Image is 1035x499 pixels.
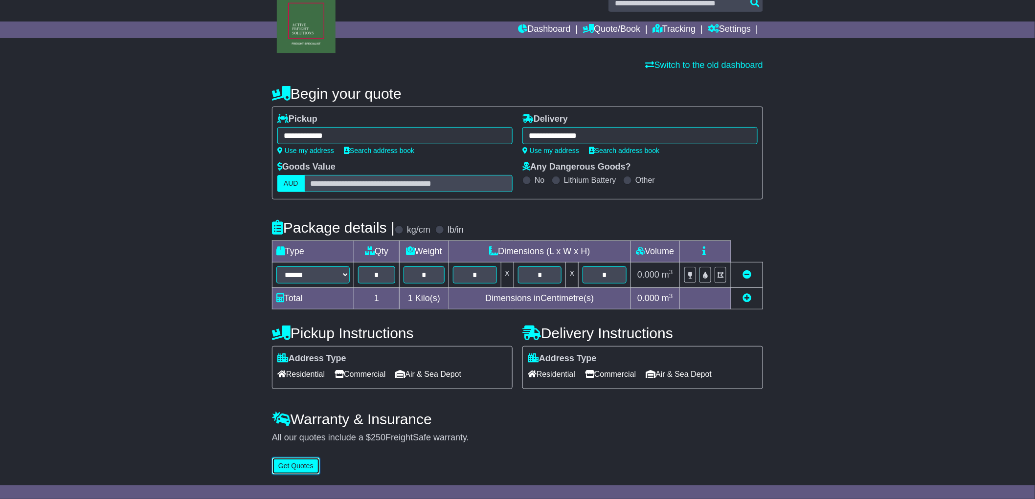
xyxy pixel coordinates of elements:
[630,241,679,262] td: Volume
[272,241,354,262] td: Type
[448,225,464,236] label: lb/in
[528,367,575,382] span: Residential
[501,262,514,288] td: x
[277,175,305,192] label: AUD
[522,114,568,125] label: Delivery
[662,293,673,303] span: m
[669,292,673,300] sup: 3
[742,270,751,280] a: Remove this item
[408,293,413,303] span: 1
[522,162,631,173] label: Any Dangerous Goods?
[277,162,336,173] label: Goods Value
[528,353,597,364] label: Address Type
[566,262,579,288] td: x
[669,268,673,276] sup: 3
[272,325,513,341] h4: Pickup Instructions
[522,147,579,154] a: Use my address
[272,457,320,475] button: Get Quotes
[585,367,636,382] span: Commercial
[637,293,659,303] span: 0.000
[662,270,673,280] span: m
[272,219,395,236] h4: Package details |
[272,433,763,443] div: All our quotes include a $ FreightSafe warranty.
[272,411,763,427] h4: Warranty & Insurance
[277,114,317,125] label: Pickup
[449,241,630,262] td: Dimensions (L x W x H)
[535,175,544,185] label: No
[518,22,571,38] a: Dashboard
[637,270,659,280] span: 0.000
[354,241,400,262] td: Qty
[396,367,462,382] span: Air & Sea Depot
[277,147,334,154] a: Use my address
[400,241,449,262] td: Weight
[589,147,659,154] a: Search address book
[708,22,751,38] a: Settings
[272,86,763,102] h4: Begin your quote
[277,353,346,364] label: Address Type
[272,288,354,309] td: Total
[449,288,630,309] td: Dimensions in Centimetre(s)
[335,367,385,382] span: Commercial
[564,175,616,185] label: Lithium Battery
[344,147,414,154] a: Search address book
[522,325,763,341] h4: Delivery Instructions
[583,22,640,38] a: Quote/Book
[400,288,449,309] td: Kilo(s)
[646,367,712,382] span: Air & Sea Depot
[277,367,325,382] span: Residential
[742,293,751,303] a: Add new item
[646,60,763,70] a: Switch to the old dashboard
[652,22,696,38] a: Tracking
[371,433,385,442] span: 250
[635,175,655,185] label: Other
[354,288,400,309] td: 1
[407,225,430,236] label: kg/cm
